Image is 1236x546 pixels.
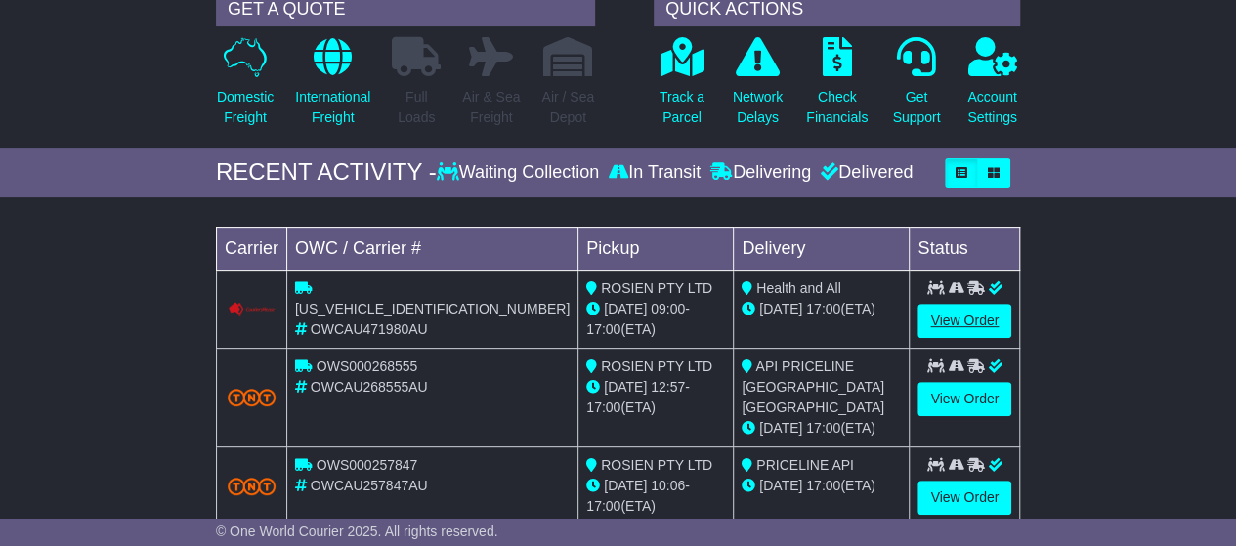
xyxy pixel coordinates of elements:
p: Domestic Freight [217,87,274,128]
div: (ETA) [742,476,901,496]
div: - (ETA) [586,299,725,340]
span: 09:00 [651,301,685,316]
a: GetSupport [891,36,941,139]
span: ROSIEN PTY LTD [601,358,712,374]
td: OWC / Carrier # [286,227,577,270]
span: [DATE] [759,301,802,316]
span: PRICELINE API [756,457,854,473]
a: NetworkDelays [732,36,784,139]
span: 17:00 [806,301,840,316]
div: RECENT ACTIVITY - [216,158,437,187]
td: Pickup [578,227,734,270]
p: Account Settings [967,87,1017,128]
td: Carrier [216,227,286,270]
span: 10:06 [651,478,685,493]
span: [DATE] [759,420,802,436]
span: API PRICELINE [GEOGRAPHIC_DATA] [GEOGRAPHIC_DATA] [742,358,884,415]
span: 17:00 [806,478,840,493]
div: - (ETA) [586,476,725,517]
span: OWCAU268555AU [311,379,428,395]
div: Delivering [705,162,816,184]
div: In Transit [604,162,705,184]
a: CheckFinancials [805,36,869,139]
span: OWS000268555 [317,358,418,374]
p: Air & Sea Freight [462,87,520,128]
a: View Order [917,304,1011,338]
p: Air / Sea Depot [541,87,594,128]
p: International Freight [295,87,370,128]
td: Delivery [734,227,910,270]
span: [DATE] [759,478,802,493]
a: View Order [917,481,1011,515]
p: Get Support [892,87,940,128]
img: TNT_Domestic.png [228,478,277,495]
span: ROSIEN PTY LTD [601,280,712,296]
span: © One World Courier 2025. All rights reserved. [216,524,498,539]
a: AccountSettings [966,36,1018,139]
img: Couriers_Please.png [228,302,277,317]
span: 17:00 [586,399,620,415]
div: (ETA) [742,418,901,439]
p: Track a Parcel [660,87,704,128]
td: Status [910,227,1020,270]
div: Waiting Collection [437,162,604,184]
span: 17:00 [586,321,620,337]
span: [DATE] [604,301,647,316]
p: Full Loads [392,87,441,128]
span: [US_VEHICLE_IDENTIFICATION_NUMBER] [295,301,570,316]
span: [DATE] [604,379,647,395]
span: 12:57 [651,379,685,395]
a: DomesticFreight [216,36,275,139]
span: OWCAU257847AU [311,478,428,493]
a: InternationalFreight [294,36,371,139]
span: OWCAU471980AU [311,321,428,337]
span: [DATE] [604,478,647,493]
a: View Order [917,382,1011,416]
span: Health and All [756,280,840,296]
span: OWS000257847 [317,457,418,473]
span: 17:00 [586,498,620,514]
a: Track aParcel [659,36,705,139]
div: (ETA) [742,299,901,319]
div: Delivered [816,162,913,184]
img: TNT_Domestic.png [228,389,277,406]
span: ROSIEN PTY LTD [601,457,712,473]
p: Network Delays [733,87,783,128]
div: - (ETA) [586,377,725,418]
p: Check Financials [806,87,868,128]
span: 17:00 [806,420,840,436]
